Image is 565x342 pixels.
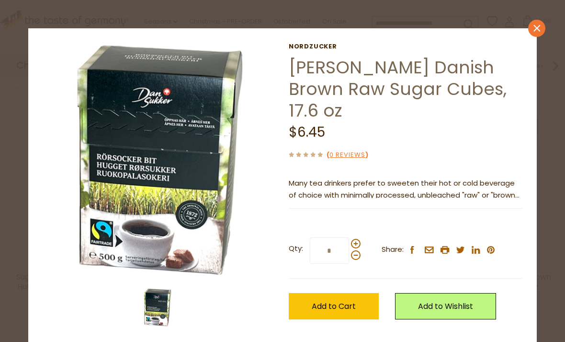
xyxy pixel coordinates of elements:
[289,293,379,319] button: Add to Cart
[382,244,404,256] span: Share:
[289,123,325,142] span: $6.45
[289,177,522,201] p: Many tea drinkers prefer to sweeten their hot or cold beverage of choice with minimally processed...
[289,55,507,123] a: [PERSON_NAME] Danish Brown Raw Sugar Cubes, 17.6 oz
[327,150,368,159] span: ( )
[395,293,496,319] a: Add to Wishlist
[310,237,349,264] input: Qty:
[329,150,365,160] a: 0 Reviews
[289,243,303,255] strong: Qty:
[138,288,177,327] img: Dan Sukker Danish Brown Raw Sugar Cubes, 17.6 oz
[289,43,522,50] a: Nordzucker
[43,43,277,277] img: Dan Sukker Danish Brown Raw Sugar Cubes, 17.6 oz
[312,301,356,312] span: Add to Cart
